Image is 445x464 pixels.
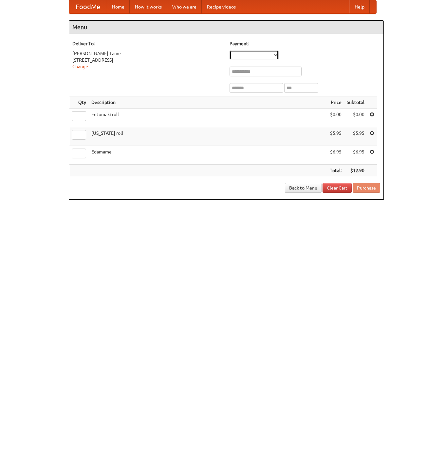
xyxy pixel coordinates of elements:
a: How it works [130,0,167,13]
td: $6.95 [327,146,344,165]
td: [US_STATE] roll [89,127,327,146]
div: [STREET_ADDRESS] [72,57,223,63]
td: Futomaki roll [89,109,327,127]
a: Back to Menu [285,183,322,193]
a: Recipe videos [202,0,241,13]
h5: Deliver To: [72,40,223,47]
a: Who we are [167,0,202,13]
button: Purchase [353,183,380,193]
a: FoodMe [69,0,107,13]
a: Help [349,0,370,13]
a: Home [107,0,130,13]
td: $6.95 [344,146,367,165]
h5: Payment: [230,40,380,47]
a: Change [72,64,88,69]
th: Description [89,96,327,109]
td: $5.95 [344,127,367,146]
th: Price [327,96,344,109]
td: Edamame [89,146,327,165]
h4: Menu [69,21,383,34]
th: Subtotal [344,96,367,109]
td: $5.95 [327,127,344,146]
td: $0.00 [344,109,367,127]
th: $12.90 [344,165,367,177]
a: Clear Cart [323,183,352,193]
td: $0.00 [327,109,344,127]
th: Total: [327,165,344,177]
th: Qty [69,96,89,109]
div: [PERSON_NAME] Tame [72,50,223,57]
